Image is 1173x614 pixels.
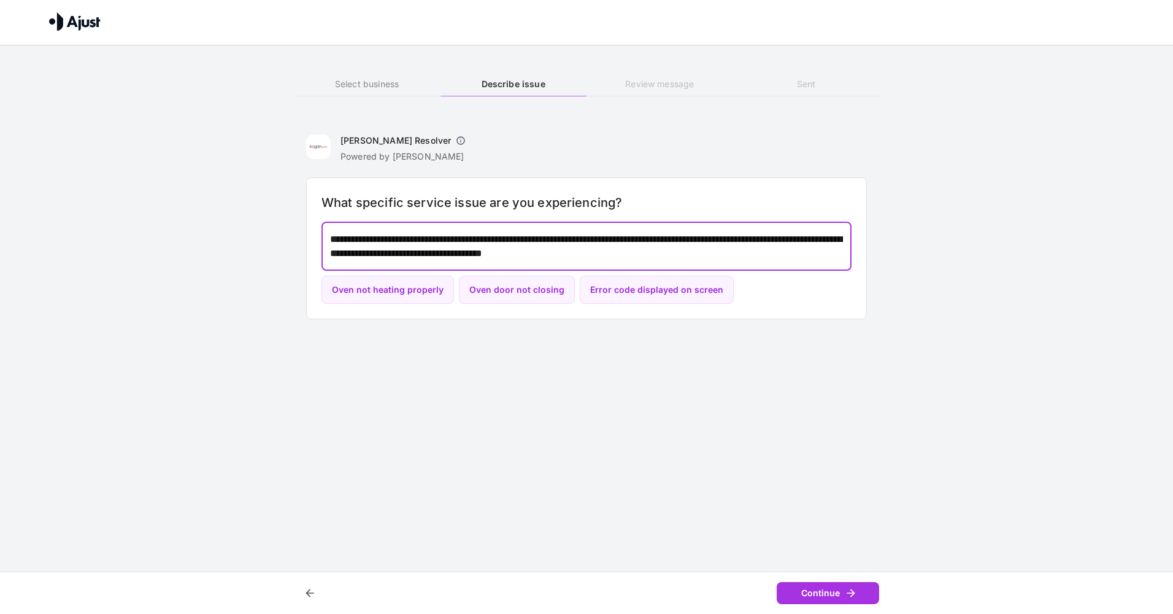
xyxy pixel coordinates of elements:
h6: Describe issue [440,77,586,91]
p: Powered by [PERSON_NAME] [340,150,471,163]
h6: Select business [294,77,440,91]
button: Oven door not closing [459,276,575,305]
h6: Review message [586,77,733,91]
h6: Sent [733,77,879,91]
img: Kogan [306,134,331,159]
h6: [PERSON_NAME] Resolver [340,134,451,147]
button: Error code displayed on screen [580,276,734,305]
h6: What specific service issue are you experiencing? [321,193,852,212]
button: Continue [777,582,879,605]
img: Ajust [49,12,101,31]
button: Oven not heating properly [321,276,454,305]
